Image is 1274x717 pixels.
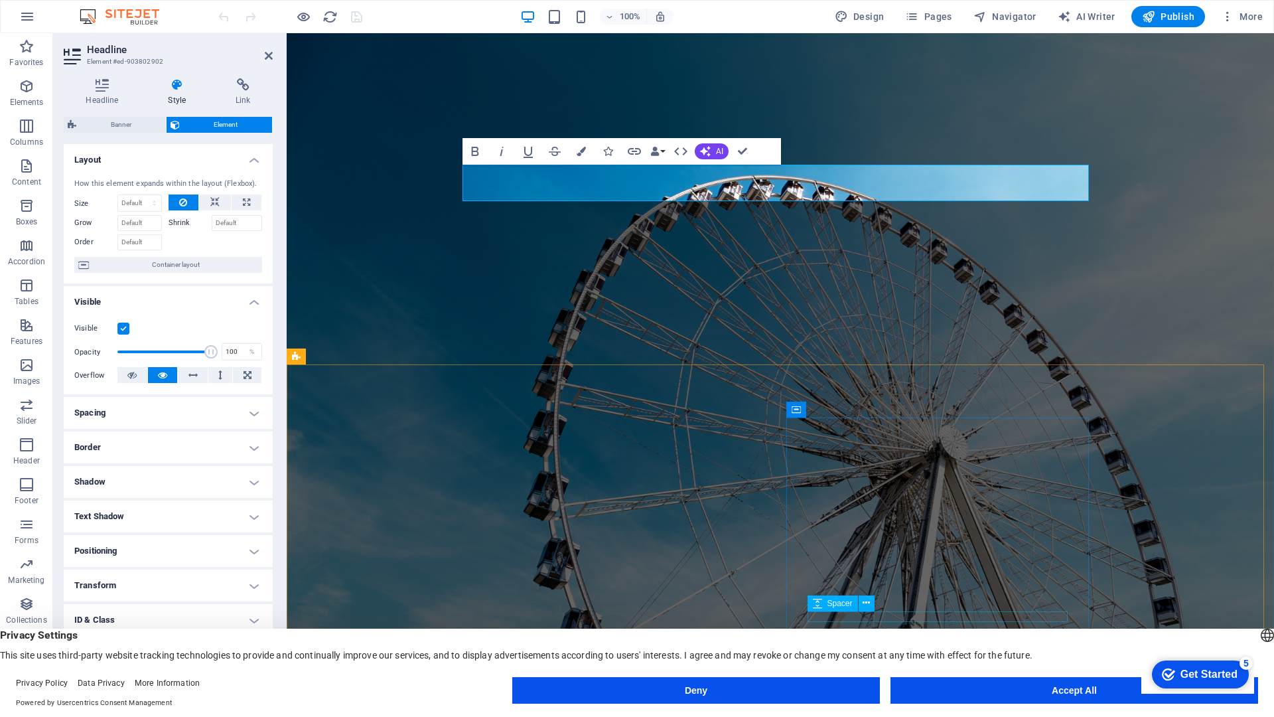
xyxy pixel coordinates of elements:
button: Pages [900,6,957,27]
button: Confirm (⌘+⏎) [730,138,755,165]
span: More [1221,10,1263,23]
div: Get Started [39,15,96,27]
div: How this element expands within the layout (Flexbox). [74,179,262,190]
button: Icons [595,138,620,165]
p: Tables [15,296,38,307]
button: Click here to leave preview mode and continue editing [295,9,311,25]
span: Publish [1142,10,1194,23]
span: Design [835,10,885,23]
p: Images [13,376,40,386]
p: Collections [6,615,46,625]
button: Banner [64,117,166,133]
button: AI [695,143,729,159]
button: Strikethrough [542,138,567,165]
h4: Shadow [64,466,273,498]
button: Navigator [968,6,1042,27]
button: Link [622,138,647,165]
span: AI [716,147,723,155]
h4: Layout [64,144,273,168]
button: HTML [668,138,693,165]
input: Default [212,215,263,231]
label: Shrink [169,215,212,231]
p: Columns [10,137,43,147]
div: Design (Ctrl+Alt+Y) [829,6,890,27]
button: Colors [569,138,594,165]
p: Favorites [9,57,43,68]
h4: ID & Class [64,604,273,636]
span: Element [184,117,269,133]
span: Container layout [93,257,258,273]
h4: Visible [64,286,273,310]
p: Elements [10,97,44,108]
h4: Positioning [64,535,273,567]
h4: Text Shadow [64,501,273,532]
span: Banner [80,117,162,133]
button: More [1216,6,1268,27]
button: AI Writer [1052,6,1121,27]
p: Accordion [8,256,45,267]
p: Boxes [16,216,38,227]
input: Default [117,234,162,250]
p: Header [13,455,40,466]
label: Grow [74,215,117,231]
div: Get Started 5 items remaining, 0% complete [11,7,107,35]
h2: Headline [87,44,273,56]
h4: Transform [64,570,273,601]
label: Visible [74,321,117,337]
div: % [243,344,261,360]
p: Footer [15,495,38,506]
button: Container layout [74,257,262,273]
span: Spacer [827,599,853,607]
button: Data Bindings [648,138,667,165]
button: Publish [1131,6,1205,27]
input: Default [117,215,162,231]
h6: 100% [620,9,641,25]
span: AI Writer [1058,10,1115,23]
button: Italic (⌘I) [489,138,514,165]
img: Editor Logo [76,9,176,25]
h4: Border [64,432,273,463]
button: 100% [600,9,647,25]
h4: Headline [64,78,146,106]
button: Design [829,6,890,27]
h3: Element #ed-903802902 [87,56,246,68]
h4: Spacing [64,397,273,429]
p: Marketing [8,575,44,586]
button: Bold (⌘B) [462,138,488,165]
button: reload [322,9,338,25]
label: Opacity [74,349,117,356]
label: Size [74,200,117,207]
label: Overflow [74,368,117,384]
div: 5 [98,3,111,16]
p: Content [12,177,41,187]
button: Element [167,117,273,133]
p: Forms [15,535,38,546]
i: On resize automatically adjust zoom level to fit chosen device. [654,11,666,23]
button: Underline (⌘U) [516,138,541,165]
p: Slider [17,416,37,426]
i: Reload page [322,9,338,25]
span: Pages [905,10,952,23]
p: Features [11,336,42,347]
h4: Link [214,78,273,106]
label: Order [74,234,117,250]
span: Navigator [973,10,1036,23]
h4: Style [146,78,214,106]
